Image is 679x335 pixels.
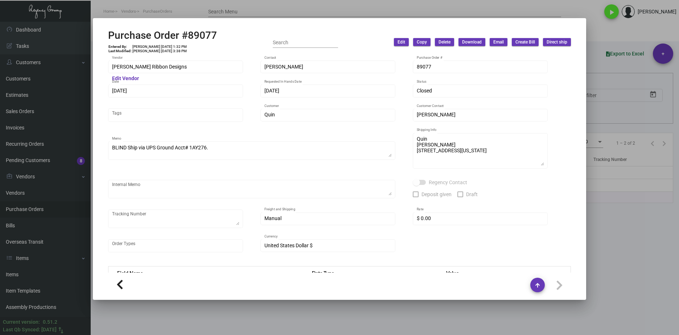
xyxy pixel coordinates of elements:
[417,39,427,45] span: Copy
[543,38,571,46] button: Direct ship
[108,29,217,42] h2: Purchase Order #89077
[394,38,409,46] button: Edit
[435,38,454,46] button: Delete
[462,39,482,45] span: Download
[439,266,571,279] th: Value
[417,88,432,94] span: Closed
[421,190,452,199] span: Deposit given
[108,45,132,49] td: Entered By:
[490,38,507,46] button: Email
[132,49,187,53] td: [PERSON_NAME] [DATE] 3:38 PM
[458,38,485,46] button: Download
[547,39,567,45] span: Direct ship
[132,45,187,49] td: [PERSON_NAME] [DATE] 1:32 PM
[264,215,281,221] span: Manual
[108,49,132,53] td: Last Modified:
[493,39,504,45] span: Email
[439,39,450,45] span: Delete
[466,190,478,199] span: Draft
[429,178,467,187] span: Regency Contact
[398,39,405,45] span: Edit
[3,318,40,326] div: Current version:
[515,39,535,45] span: Create Bill
[43,318,57,326] div: 0.51.2
[108,266,305,279] th: Field Name
[305,266,439,279] th: Data Type
[413,38,431,46] button: Copy
[112,76,139,82] mat-hint: Edit Vendor
[3,326,57,334] div: Last Qb Synced: [DATE]
[512,38,539,46] button: Create Bill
